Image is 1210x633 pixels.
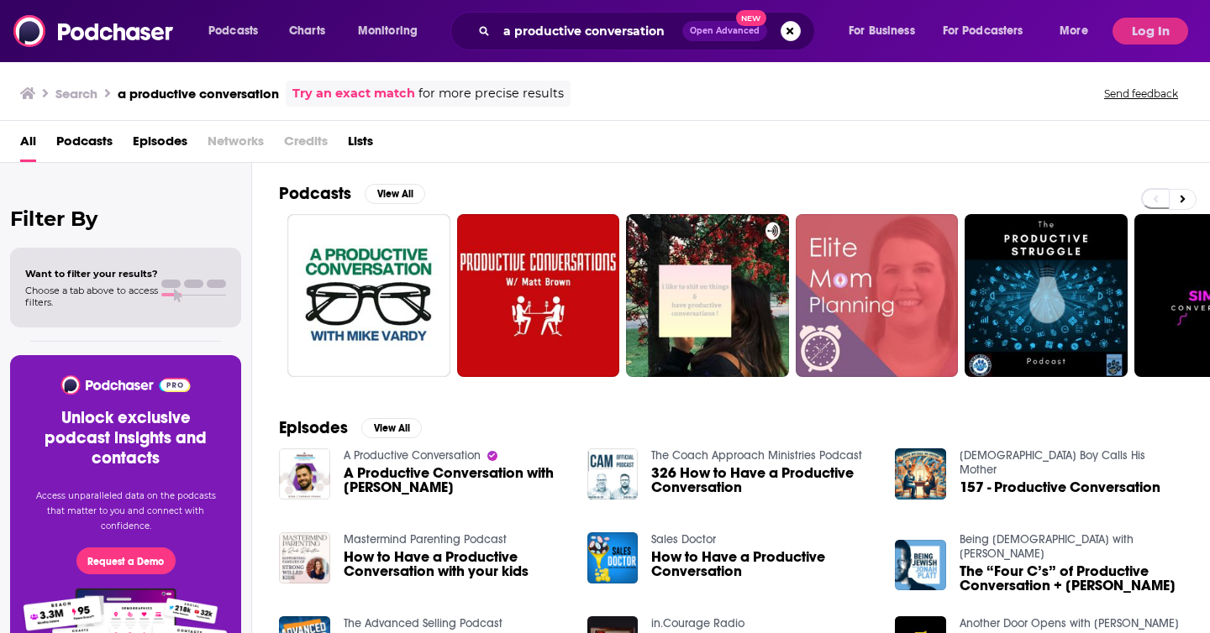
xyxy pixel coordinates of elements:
a: Mastermind Parenting Podcast [344,532,507,547]
a: 326 How to Have a Productive Conversation [651,466,875,494]
img: 326 How to Have a Productive Conversation [587,448,639,500]
a: All [20,128,36,162]
img: 157 - Productive Conversation [895,448,946,500]
div: Search podcasts, credits, & more... [466,12,831,50]
span: New [736,10,766,26]
button: open menu [837,18,936,44]
span: Podcasts [208,19,258,43]
a: Jewish Boy Calls His Mother [960,448,1145,477]
span: Networks [208,128,264,162]
h2: Filter By [10,207,241,231]
a: The Advanced Selling Podcast [344,616,502,630]
span: More [1060,19,1088,43]
img: Podchaser - Follow, Share and Rate Podcasts [60,375,192,395]
button: open menu [346,18,439,44]
button: open menu [197,18,280,44]
h2: Episodes [279,417,348,438]
h2: Podcasts [279,183,351,204]
img: A Productive Conversation with Thomas Frank [279,448,330,500]
span: For Business [849,19,915,43]
span: Credits [284,128,328,162]
a: PodcastsView All [279,183,425,204]
span: The “Four C’s” of Productive Conversation + [PERSON_NAME] [960,564,1183,593]
button: open menu [932,18,1048,44]
button: View All [361,418,422,438]
a: Being Jewish with Jonah Platt [960,532,1134,561]
span: Open Advanced [690,27,760,35]
img: The “Four C’s” of Productive Conversation + Jackie Tohn [895,540,946,591]
span: for more precise results [418,84,564,103]
button: open menu [1048,18,1109,44]
span: Monitoring [358,19,418,43]
a: A Productive Conversation [344,448,481,463]
a: 157 - Productive Conversation [960,480,1160,494]
a: The “Four C’s” of Productive Conversation + Jackie Tohn [960,564,1183,593]
p: Access unparalleled data on the podcasts that matter to you and connect with confidence. [30,489,221,534]
span: Choose a tab above to access filters. [25,285,158,308]
h3: Unlock exclusive podcast insights and contacts [30,408,221,468]
a: Sales Doctor [651,532,716,547]
button: View All [365,184,425,204]
a: in.Courage Radio [651,616,744,630]
img: How to Have a Productive Conversation [587,532,639,583]
a: How to Have a Productive Conversation with your kids [344,550,567,578]
span: Want to filter your results? [25,268,158,280]
button: Send feedback [1099,86,1183,101]
button: Request a Demo [76,547,176,574]
a: Charts [278,18,335,44]
a: How to Have a Productive Conversation [651,550,875,578]
a: EpisodesView All [279,417,422,438]
a: A Productive Conversation with Thomas Frank [344,466,567,494]
a: Lists [348,128,373,162]
button: Open AdvancedNew [682,21,767,41]
a: Podcasts [56,128,113,162]
h3: Search [55,86,97,102]
button: Log In [1113,18,1188,44]
a: The Coach Approach Ministries Podcast [651,448,862,463]
span: For Podcasters [943,19,1023,43]
span: A Productive Conversation with [PERSON_NAME] [344,466,567,494]
a: Episodes [133,128,187,162]
h3: a productive conversation [118,86,279,102]
input: Search podcasts, credits, & more... [497,18,682,44]
a: Another Door Opens with Stephanie Himango [960,616,1179,630]
img: How to Have a Productive Conversation with your kids [279,532,330,583]
span: Charts [289,19,325,43]
a: Try an exact match [292,84,415,103]
img: Podchaser - Follow, Share and Rate Podcasts [13,15,175,47]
